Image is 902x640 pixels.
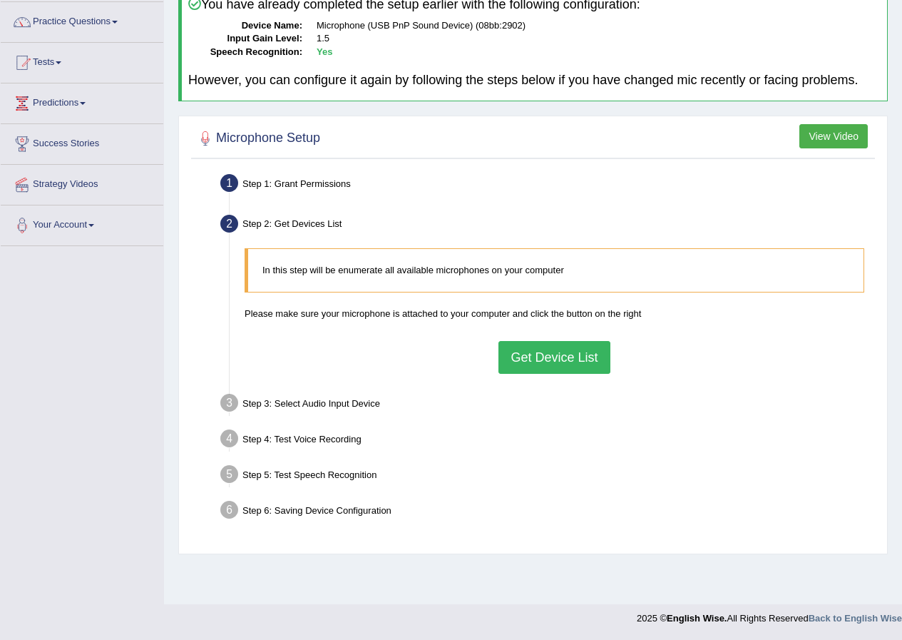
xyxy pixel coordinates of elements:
[498,341,610,374] button: Get Device List
[1,83,163,119] a: Predictions
[188,73,881,88] h4: However, you can configure it again by following the steps below if you have changed mic recently...
[1,43,163,78] a: Tests
[214,425,881,457] div: Step 4: Test Voice Recording
[214,210,881,242] div: Step 2: Get Devices List
[245,248,864,292] blockquote: In this step will be enumerate all available microphones on your computer
[317,46,332,57] b: Yes
[214,497,881,528] div: Step 6: Saving Device Configuration
[188,32,302,46] dt: Input Gain Level:
[245,307,864,320] p: Please make sure your microphone is attached to your computer and click the button on the right
[195,128,320,149] h2: Microphone Setup
[1,124,163,160] a: Success Stories
[1,205,163,241] a: Your Account
[317,32,881,46] dd: 1.5
[317,19,881,33] dd: Microphone (USB PnP Sound Device) (08bb:2902)
[214,390,881,421] div: Step 3: Select Audio Input Device
[214,461,881,492] div: Step 5: Test Speech Recognition
[637,604,902,625] div: 2025 © All Rights Reserved
[799,124,868,148] button: View Video
[188,46,302,59] dt: Speech Recognition:
[667,613,727,624] strong: English Wise.
[809,613,902,624] a: Back to English Wise
[188,19,302,33] dt: Device Name:
[1,2,163,38] a: Practice Questions
[1,165,163,200] a: Strategy Videos
[214,170,881,201] div: Step 1: Grant Permissions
